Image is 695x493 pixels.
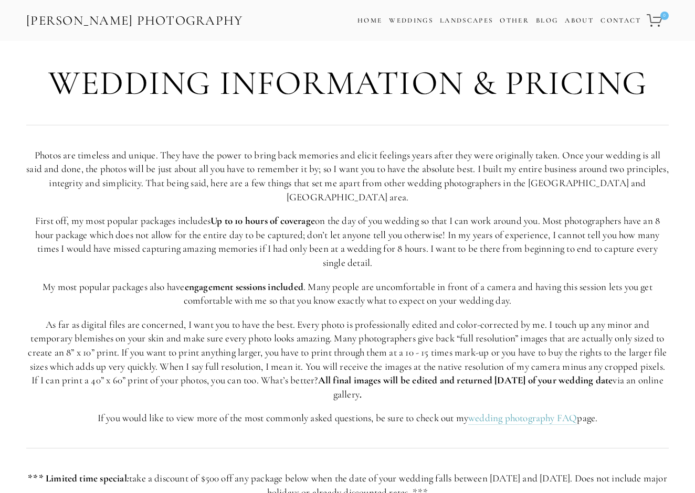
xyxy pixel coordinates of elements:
strong: Up to 10 hours of coverage [210,215,315,227]
p: First off, my most popular packages includes on the day of you wedding so that I can work around ... [26,214,669,270]
strong: *** Limited time special [28,472,129,484]
a: About [565,13,594,28]
p: If you would like to view more of the most commonly asked questions, be sure to check out my page. [26,411,669,425]
a: Home [357,13,382,28]
a: Landscapes [440,16,493,25]
a: Weddings [389,16,433,25]
p: Photos are timeless and unique. They have the power to bring back memories and elicit feelings ye... [26,148,669,204]
strong: engagement sessions included [185,281,303,293]
h1: Wedding Information & Pricing [26,65,669,102]
a: [PERSON_NAME] Photography [25,9,244,33]
em: : [127,472,129,484]
a: 0 items in cart [645,8,670,33]
a: Contact [601,13,641,28]
a: wedding photography FAQ [468,412,577,425]
p: As far as digital files are concerned, I want you to have the best. Every photo is professionally... [26,318,669,402]
p: My most popular packages also have . Many people are uncomfortable in front of a camera and havin... [26,280,669,308]
a: Blog [536,13,558,28]
strong: . [360,388,362,400]
strong: All final images will be edited and returned [DATE] of your wedding date [318,374,613,386]
span: 0 [660,12,669,20]
a: Other [500,16,529,25]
